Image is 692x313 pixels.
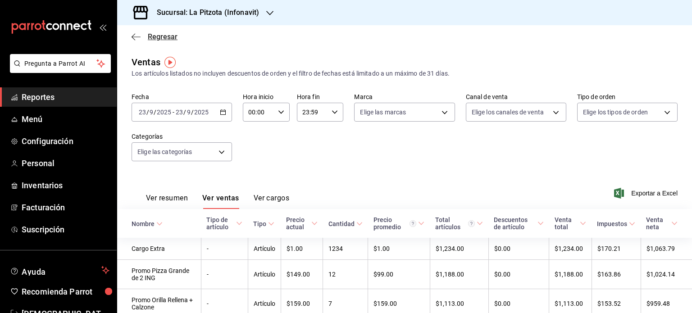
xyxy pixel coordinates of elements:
span: Venta total [555,216,586,231]
td: $1,024.14 [641,260,692,289]
span: Nombre [132,220,163,227]
button: Ver resumen [146,194,188,209]
span: Impuestos [597,220,635,227]
div: Venta total [555,216,578,231]
td: $0.00 [488,238,549,260]
div: navigation tabs [146,194,289,209]
td: Cargo Extra [117,238,201,260]
span: Configuración [22,135,109,147]
td: $1.00 [368,238,430,260]
td: $1,188.00 [549,260,592,289]
label: Hora fin [297,94,344,100]
td: - [201,238,248,260]
a: Pregunta a Parrot AI [6,65,111,75]
label: Marca [354,94,455,100]
label: Fecha [132,94,232,100]
td: Artículo [248,260,281,289]
span: Elige los tipos de orden [583,108,648,117]
span: Reportes [22,91,109,103]
div: Tipo de artículo [206,216,234,231]
div: Ventas [132,55,160,69]
button: Ver ventas [202,194,239,209]
span: Recomienda Parrot [22,286,109,298]
label: Hora inicio [243,94,290,100]
td: 1234 [323,238,368,260]
span: Menú [22,113,109,125]
td: $0.00 [488,260,549,289]
td: Promo Pizza Grande de 2 ING [117,260,201,289]
div: Precio promedio [373,216,416,231]
div: Precio actual [286,216,310,231]
input: -- [138,109,146,116]
div: Descuentos de artículo [494,216,536,231]
input: -- [175,109,183,116]
span: Inventarios [22,179,109,191]
div: Venta neta [646,216,669,231]
td: - [201,260,248,289]
span: Ayuda [22,265,98,276]
td: $1.00 [281,238,323,260]
td: $170.21 [592,238,641,260]
span: Elige los canales de venta [472,108,544,117]
span: Elige las categorías [137,147,192,156]
label: Canal de venta [466,94,566,100]
td: $163.86 [592,260,641,289]
button: Exportar a Excel [616,188,678,199]
button: open_drawer_menu [99,23,106,31]
img: Tooltip marker [164,57,176,68]
span: Tipo de artículo [206,216,242,231]
div: Impuestos [597,220,627,227]
span: Elige las marcas [360,108,406,117]
span: Precio promedio [373,216,424,231]
span: Suscripción [22,223,109,236]
button: Pregunta a Parrot AI [10,54,111,73]
div: Nombre [132,220,155,227]
td: Artículo [248,238,281,260]
td: $149.00 [281,260,323,289]
td: 12 [323,260,368,289]
span: Venta neta [646,216,678,231]
td: $99.00 [368,260,430,289]
button: Ver cargos [254,194,290,209]
span: Regresar [148,32,178,41]
td: $1,063.79 [641,238,692,260]
svg: Precio promedio = Total artículos / cantidad [410,220,416,227]
span: Descuentos de artículo [494,216,544,231]
div: Total artículos [435,216,475,231]
span: / [154,109,156,116]
div: Cantidad [328,220,355,227]
label: Categorías [132,133,232,140]
svg: El total artículos considera cambios de precios en los artículos así como costos adicionales por ... [468,220,475,227]
input: ---- [156,109,172,116]
span: - [173,109,174,116]
div: Los artículos listados no incluyen descuentos de orden y el filtro de fechas está limitado a un m... [132,69,678,78]
td: $1,188.00 [430,260,488,289]
span: / [191,109,194,116]
td: $1,234.00 [430,238,488,260]
h3: Sucursal: La Pitzota (Infonavit) [150,7,259,18]
span: Personal [22,157,109,169]
div: Tipo [253,220,266,227]
input: ---- [194,109,209,116]
td: $1,234.00 [549,238,592,260]
input: -- [149,109,154,116]
label: Tipo de orden [577,94,678,100]
button: Regresar [132,32,178,41]
span: / [146,109,149,116]
span: Total artículos [435,216,483,231]
span: / [183,109,186,116]
input: -- [187,109,191,116]
span: Tipo [253,220,274,227]
span: Pregunta a Parrot AI [24,59,97,68]
span: Cantidad [328,220,363,227]
span: Facturación [22,201,109,213]
span: Precio actual [286,216,318,231]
